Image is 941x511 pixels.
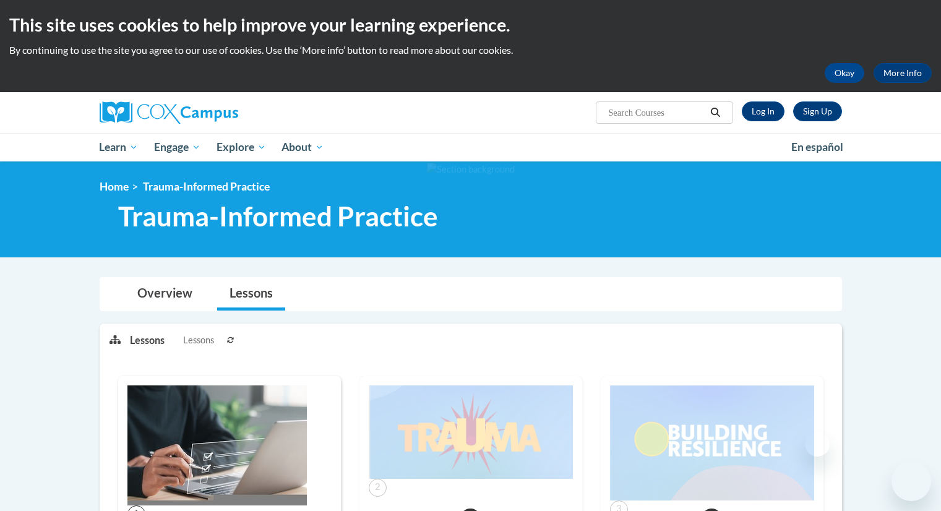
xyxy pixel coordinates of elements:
a: Engage [146,133,208,161]
img: Course Image [127,385,307,505]
a: Overview [125,278,205,311]
span: 2 [369,479,387,497]
iframe: Close message [805,432,830,457]
a: Cox Campus [100,101,335,124]
a: Learn [92,133,147,161]
img: Course Image [610,385,814,500]
a: About [273,133,332,161]
img: Cox Campus [100,101,238,124]
a: More Info [874,63,932,83]
button: Search [706,105,724,120]
span: Engage [154,140,200,155]
span: Learn [99,140,138,155]
span: Lessons [183,333,214,347]
h2: This site uses cookies to help improve your learning experience. [9,12,932,37]
p: By continuing to use the site you agree to our use of cookies. Use the ‘More info’ button to read... [9,43,932,57]
img: Section background [427,163,515,176]
span: En español [791,140,843,153]
span: Trauma-Informed Practice [143,180,270,193]
p: Lessons [130,333,165,347]
a: Explore [208,133,274,161]
span: Trauma-Informed Practice [118,200,438,233]
a: Log In [742,101,784,121]
a: Home [100,180,129,193]
span: About [281,140,324,155]
a: En español [783,134,851,160]
input: Search Courses [607,105,706,120]
img: Course Image [369,385,573,479]
iframe: Button to launch messaging window [892,462,931,501]
button: Okay [825,63,864,83]
div: Main menu [81,133,861,161]
span: Explore [217,140,266,155]
a: Register [793,101,842,121]
a: Lessons [217,278,285,311]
